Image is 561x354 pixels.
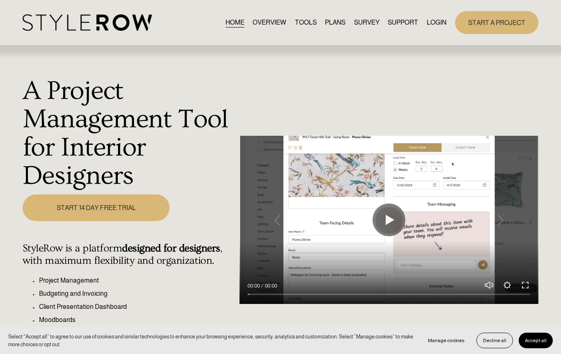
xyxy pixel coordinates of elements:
a: HOME [225,17,244,28]
p: Project Management [39,276,235,285]
span: Manage cookies [428,338,464,343]
p: Moodboards [39,315,235,325]
button: Decline all [476,333,513,348]
p: Select “Accept all” to agree to our use of cookies and similar technologies to enhance your brows... [8,333,414,348]
a: PLANS [325,17,345,28]
span: SUPPORT [388,18,418,27]
p: Client Presentation Dashboard [39,302,235,312]
a: OVERVIEW [253,17,286,28]
strong: designed for designers [122,242,220,254]
div: Duration [262,282,279,290]
a: LOGIN [427,17,446,28]
span: Decline all [483,338,506,343]
button: Manage cookies [422,333,471,348]
a: TOOLS [295,17,317,28]
button: Play [372,203,405,236]
p: Budgeting and Invoicing [39,289,235,299]
a: START 14 DAY FREE TRIAL [23,194,170,221]
a: folder dropdown [388,17,418,28]
h4: StyleRow is a platform , with maximum flexibility and organization. [23,242,235,267]
button: Accept all [519,333,553,348]
h1: A Project Management Tool for Interior Designers [23,77,235,190]
img: StyleRow [23,14,152,31]
input: Seek [248,291,531,297]
div: Current time [248,282,262,290]
span: Accept all [525,338,547,343]
a: SURVEY [354,17,379,28]
a: START A PROJECT [455,11,538,34]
